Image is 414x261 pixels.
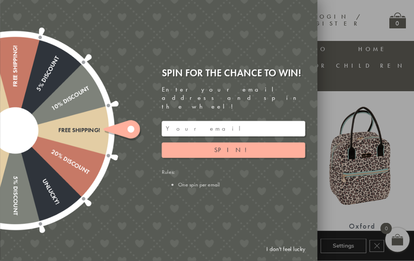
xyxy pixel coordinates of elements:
[178,181,305,188] li: One spin per email
[262,242,309,257] a: I don't feel lucky
[13,85,90,134] div: 10% Discount
[15,127,100,134] div: Free shipping!
[12,129,61,206] div: Unlucky!
[162,121,305,137] input: Your email
[12,45,19,130] div: Free shipping!
[162,86,305,111] div: Enter your email address and spin the wheel!
[12,55,61,132] div: 5% Discount
[162,168,305,188] div: Rules:
[12,130,19,216] div: 5% Discount
[214,146,253,154] span: Spin!
[13,128,90,176] div: 20% Discount
[162,67,305,79] div: Spin for the chance to win!
[162,143,305,158] button: Spin!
